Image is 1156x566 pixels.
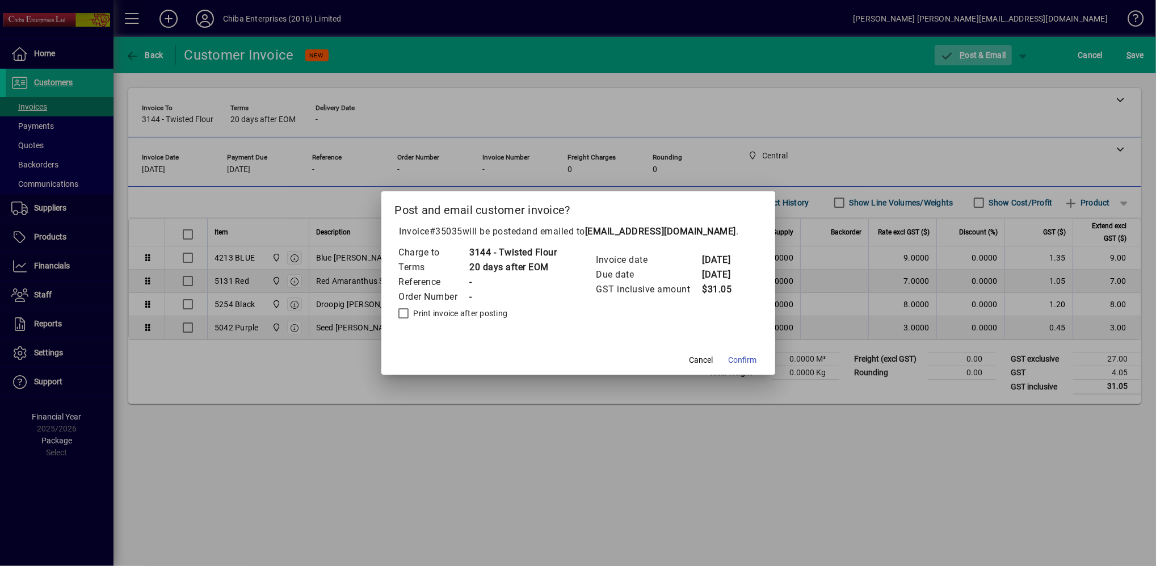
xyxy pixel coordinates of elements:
span: Cancel [690,354,713,366]
td: Order Number [398,290,469,304]
h2: Post and email customer invoice? [381,191,775,224]
button: Cancel [683,350,720,370]
td: [DATE] [702,253,747,267]
p: Invoice will be posted . [395,225,762,238]
span: Confirm [729,354,757,366]
td: 3144 - Twisted Flour [469,245,557,260]
td: GST inclusive amount [596,282,702,297]
td: Charge to [398,245,469,260]
td: Due date [596,267,702,282]
td: - [469,290,557,304]
td: $31.05 [702,282,747,297]
td: [DATE] [702,267,747,282]
span: #35035 [430,226,463,237]
label: Print invoice after posting [411,308,508,319]
td: Terms [398,260,469,275]
button: Confirm [724,350,762,370]
td: 20 days after EOM [469,260,557,275]
td: Reference [398,275,469,290]
td: Invoice date [596,253,702,267]
b: [EMAIL_ADDRESS][DOMAIN_NAME] [585,226,736,237]
span: and emailed to [522,226,736,237]
td: - [469,275,557,290]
